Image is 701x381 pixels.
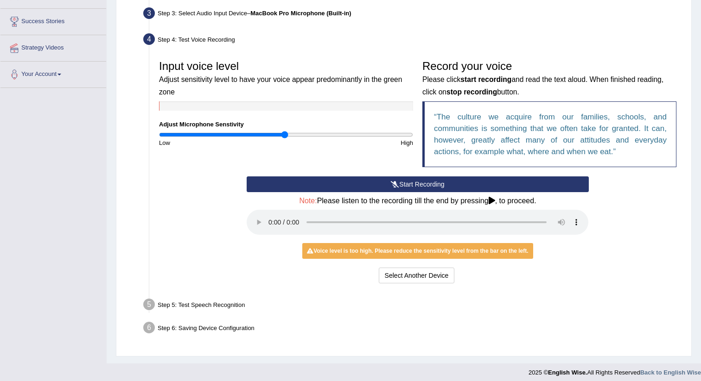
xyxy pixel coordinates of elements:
[139,319,687,339] div: Step 6: Saving Device Configuration
[286,138,418,147] div: High
[139,31,687,51] div: Step 4: Test Voice Recording
[0,62,106,85] a: Your Account
[159,75,402,95] small: Adjust sensitivity level to have your voice appear predominantly in the green zone
[434,112,667,156] q: The culture we acquire from our families, schools, and communities is something that we often tak...
[247,10,351,17] span: –
[139,5,687,25] div: Step 3: Select Audio Input Device
[0,9,106,32] a: Success Stories
[548,369,587,376] strong: English Wise.
[250,10,351,17] b: MacBook Pro Microphone (Built-in)
[247,176,588,192] button: Start Recording
[139,296,687,316] div: Step 5: Test Speech Recognition
[640,369,701,376] a: Back to English Wise
[422,60,676,97] h3: Record your voice
[159,120,244,129] label: Adjust Microphone Senstivity
[302,243,533,259] div: Voice level is too high. Please reduce the sensitivity level from the bar on the left.
[529,363,701,377] div: 2025 © All Rights Reserved
[379,268,455,283] button: Select Another Device
[159,60,413,97] h3: Input voice level
[0,35,106,58] a: Strategy Videos
[422,75,663,95] small: Please click and read the text aloud. When finished reading, click on button.
[446,88,497,96] b: stop recording
[299,197,317,205] span: Note:
[460,75,511,83] b: start recording
[154,138,286,147] div: Low
[247,197,588,205] h4: Please listen to the recording till the end by pressing , to proceed.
